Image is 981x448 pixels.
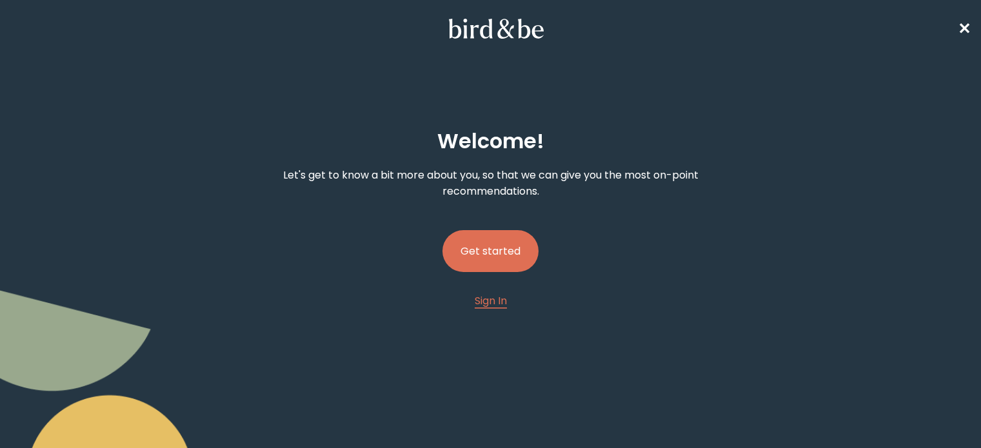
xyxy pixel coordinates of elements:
a: Sign In [475,293,507,309]
span: Sign In [475,293,507,308]
a: Get started [442,209,539,293]
iframe: Gorgias live chat messenger [917,387,968,435]
a: ✕ [958,17,971,40]
h2: Welcome ! [437,126,544,157]
button: Get started [442,230,539,272]
p: Let's get to know a bit more about you, so that we can give you the most on-point recommendations. [255,167,726,199]
span: ✕ [958,18,971,39]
